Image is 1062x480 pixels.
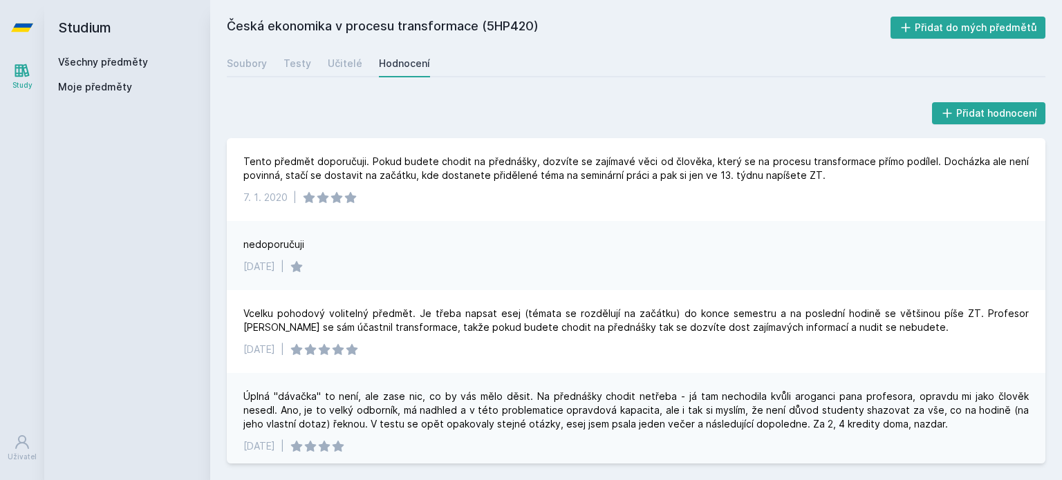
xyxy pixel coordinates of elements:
div: Study [12,80,32,90]
div: [DATE] [243,260,275,273]
a: Uživatel [3,427,41,469]
a: Učitelé [328,50,362,77]
a: Testy [283,50,311,77]
div: Soubory [227,57,267,70]
div: Tento předmět doporučuji. Pokud budete chodit na přednášky, dozvíte se zajímavé věci od člověka, ... [243,155,1029,182]
div: Úplná "dávačka" to není, ale zase nic, co by vás mělo děsit. Na přednášky chodit netřeba - já tam... [243,390,1029,431]
div: Učitelé [328,57,362,70]
h2: Česká ekonomika v procesu transformace (5HP420) [227,17,891,39]
div: | [281,439,284,453]
div: [DATE] [243,343,275,356]
button: Přidat hodnocení [932,102,1046,124]
div: Hodnocení [379,57,430,70]
div: Testy [283,57,311,70]
a: Soubory [227,50,267,77]
a: Study [3,55,41,97]
a: Hodnocení [379,50,430,77]
div: | [281,260,284,273]
div: nedoporučuji [243,238,304,251]
a: Všechny předměty [58,56,148,68]
button: Přidat do mých předmětů [891,17,1046,39]
div: [DATE] [243,439,275,453]
div: Vcelku pohodový volitelný předmět. Je třeba napsat esej (témata se rozdělují na začátku) do konce... [243,307,1029,334]
div: | [281,343,284,356]
div: | [293,191,297,204]
div: Uživatel [8,452,37,462]
div: 7. 1. 2020 [243,191,288,204]
span: Moje předměty [58,80,132,94]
